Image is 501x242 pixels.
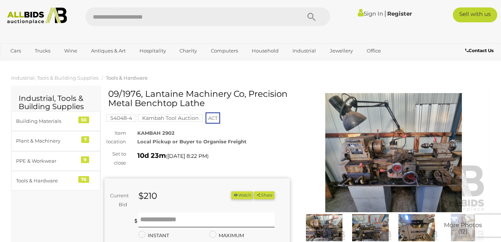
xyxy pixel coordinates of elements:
[325,45,358,57] a: Jewellery
[135,45,171,57] a: Hospitality
[254,191,275,199] button: Share
[11,131,100,151] a: Plant & Machinery 7
[4,7,71,24] img: Allbids.com.au
[6,57,31,69] a: Sports
[293,7,330,26] button: Search
[59,45,82,57] a: Wine
[35,57,97,69] a: [GEOGRAPHIC_DATA]
[247,45,284,57] a: Household
[303,214,345,242] img: 09/1976, Lantaine Machinery Co, Precision Metal Benchtop Lathe
[138,231,169,240] label: INSTANT
[301,93,486,212] img: 09/1976, Lantaine Machinery Co, Precision Metal Benchtop Lathe
[288,45,321,57] a: Industrial
[206,112,220,124] span: ACT
[395,214,438,242] img: 09/1976, Lantaine Machinery Co, Precision Metal Benchtop Lathe
[166,153,209,159] span: ( )
[11,171,100,191] a: Tools & Hardware 76
[99,129,132,146] div: Item location
[108,89,288,108] h1: 09/1976, Lantaine Machinery Co, Precision Metal Benchtop Lathe
[167,153,207,159] span: [DATE] 8:22 PM
[106,115,136,121] a: 54048-4
[453,7,497,22] a: Sell with us
[11,111,100,131] a: Building Materials 50
[11,75,98,81] a: Industrial, Tools & Building Supplies
[465,47,495,55] a: Contact Us
[137,152,166,160] strong: 10d 23m
[384,9,386,17] span: |
[99,150,132,167] div: Set to close
[16,176,78,185] div: Tools & Hardware
[209,231,244,240] label: MAXIMUM
[30,45,55,57] a: Trucks
[137,130,175,136] strong: KAMBAH 2902
[349,214,392,242] img: 09/1976, Lantaine Machinery Co, Precision Metal Benchtop Lathe
[206,45,243,57] a: Computers
[19,94,93,111] h2: Industrial, Tools & Building Supplies
[138,191,157,201] strong: $210
[231,191,253,199] button: Watch
[16,157,78,165] div: PPE & Workwear
[86,45,131,57] a: Antiques & Art
[175,45,202,57] a: Charity
[81,156,89,163] div: 9
[104,191,133,209] div: Current Bid
[78,117,89,123] div: 50
[442,214,484,242] a: More Photos(12)
[231,191,253,199] li: Watch this item
[106,75,148,81] a: Tools & Hardware
[387,10,412,17] a: Register
[78,176,89,183] div: 76
[444,222,482,235] span: More Photos (12)
[11,151,100,171] a: PPE & Workwear 9
[106,114,136,122] mark: 54048-4
[442,214,484,242] img: 09/1976, Lantaine Machinery Co, Precision Metal Benchtop Lathe
[465,48,494,53] b: Contact Us
[137,138,247,144] strong: Local Pickup or Buyer to Organise Freight
[362,45,386,57] a: Office
[138,114,203,122] mark: Kambah Tool Auction
[16,117,78,125] div: Building Materials
[16,137,78,145] div: Plant & Machinery
[138,115,203,121] a: Kambah Tool Auction
[81,136,89,143] div: 7
[6,45,26,57] a: Cars
[358,10,383,17] a: Sign In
